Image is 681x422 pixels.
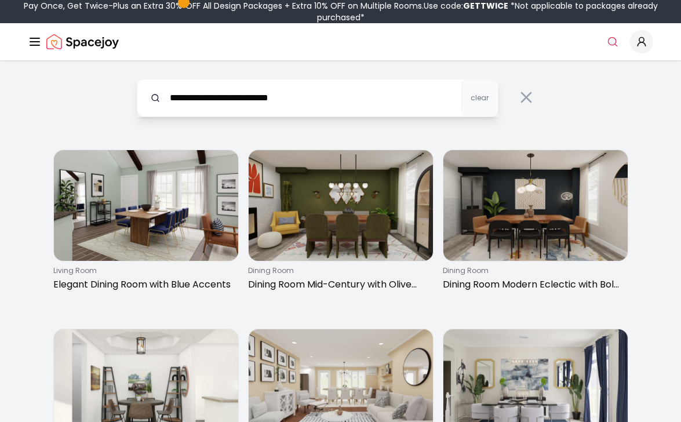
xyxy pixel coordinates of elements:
[443,150,628,296] a: Dining Room Modern Eclectic with Bold Contrastsdining roomDining Room Modern Eclectic with Bold C...
[443,278,624,292] p: Dining Room Modern Eclectic with Bold Contrasts
[53,150,239,296] a: Elegant Dining Room with Blue Accentsliving roomElegant Dining Room with Blue Accents
[443,150,628,261] img: Dining Room Modern Eclectic with Bold Contrasts
[46,30,119,53] a: Spacejoy
[249,150,433,261] img: Dining Room Mid-Century with Olive Walls
[53,266,234,275] p: living room
[46,30,119,53] img: Spacejoy Logo
[248,266,429,275] p: dining room
[53,278,234,292] p: Elegant Dining Room with Blue Accents
[54,150,238,261] img: Elegant Dining Room with Blue Accents
[248,150,434,296] a: Dining Room Mid-Century with Olive Wallsdining roomDining Room Mid-Century with Olive Walls
[471,93,489,103] span: clear
[248,278,429,292] p: Dining Room Mid-Century with Olive Walls
[28,23,653,60] nav: Global
[443,266,624,275] p: dining room
[461,79,498,117] button: clear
